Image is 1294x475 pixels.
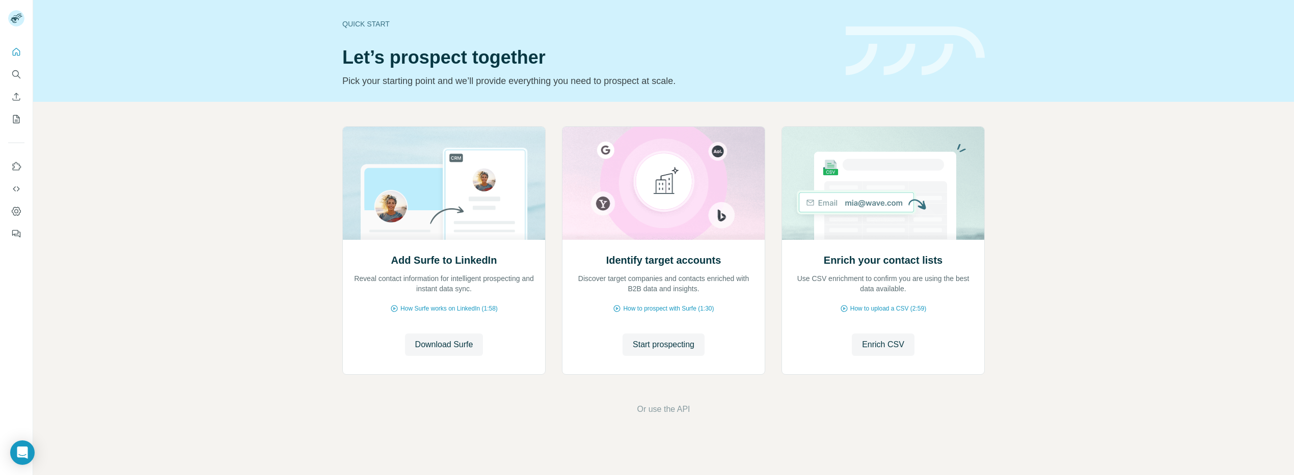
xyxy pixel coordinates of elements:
[846,26,985,76] img: banner
[405,333,483,356] button: Download Surfe
[415,339,473,351] span: Download Surfe
[8,202,24,220] button: Dashboard
[8,43,24,61] button: Quick start
[353,273,535,294] p: Reveal contact information for intelligent prospecting and instant data sync.
[342,74,833,88] p: Pick your starting point and we’ll provide everything you need to prospect at scale.
[8,88,24,106] button: Enrich CSV
[10,440,35,465] div: Open Intercom Messenger
[342,47,833,68] h1: Let’s prospect together
[623,304,714,313] span: How to prospect with Surfe (1:30)
[637,403,690,415] button: Or use the API
[792,273,974,294] p: Use CSV enrichment to confirm you are using the best data available.
[8,225,24,243] button: Feedback
[623,333,705,356] button: Start prospecting
[573,273,754,294] p: Discover target companies and contacts enriched with B2B data and insights.
[391,253,497,267] h2: Add Surfe to LinkedIn
[862,339,904,351] span: Enrich CSV
[633,339,694,351] span: Start prospecting
[400,304,498,313] span: How Surfe works on LinkedIn (1:58)
[562,127,765,240] img: Identify target accounts
[850,304,926,313] span: How to upload a CSV (2:59)
[8,65,24,83] button: Search
[8,110,24,128] button: My lists
[342,127,546,240] img: Add Surfe to LinkedIn
[606,253,721,267] h2: Identify target accounts
[342,19,833,29] div: Quick start
[852,333,914,356] button: Enrich CSV
[781,127,985,240] img: Enrich your contact lists
[8,180,24,198] button: Use Surfe API
[8,157,24,176] button: Use Surfe on LinkedIn
[824,253,942,267] h2: Enrich your contact lists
